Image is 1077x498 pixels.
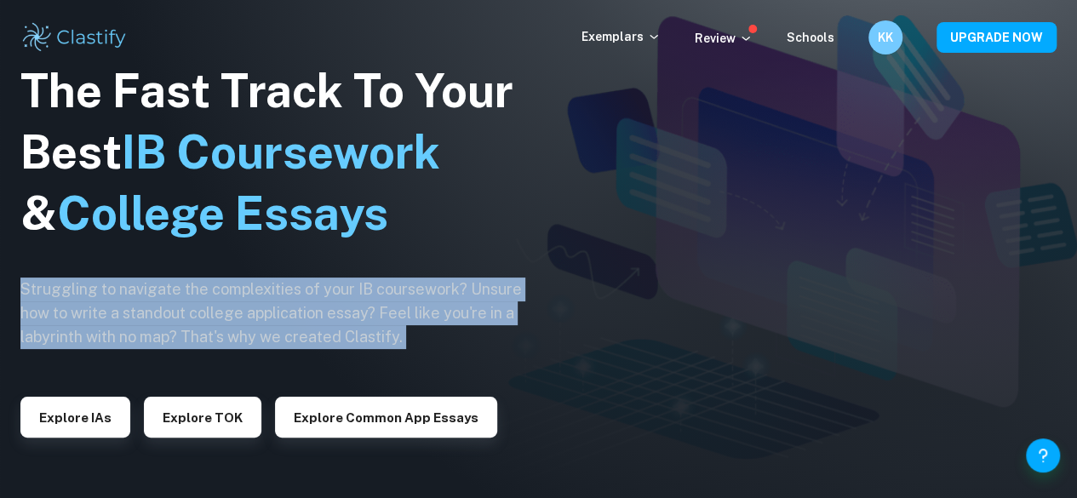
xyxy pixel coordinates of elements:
[20,20,129,54] img: Clastify logo
[695,29,753,48] p: Review
[581,27,661,46] p: Exemplars
[122,125,440,179] span: IB Coursework
[144,409,261,425] a: Explore TOK
[20,60,548,244] h1: The Fast Track To Your Best &
[144,397,261,438] button: Explore TOK
[1026,438,1060,472] button: Help and Feedback
[275,397,497,438] button: Explore Common App essays
[275,409,497,425] a: Explore Common App essays
[937,22,1057,53] button: UPGRADE NOW
[57,186,388,240] span: College Essays
[787,31,834,44] a: Schools
[20,278,548,349] h6: Struggling to navigate the complexities of your IB coursework? Unsure how to write a standout col...
[868,20,902,54] button: KK
[876,28,896,47] h6: KK
[20,409,130,425] a: Explore IAs
[20,397,130,438] button: Explore IAs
